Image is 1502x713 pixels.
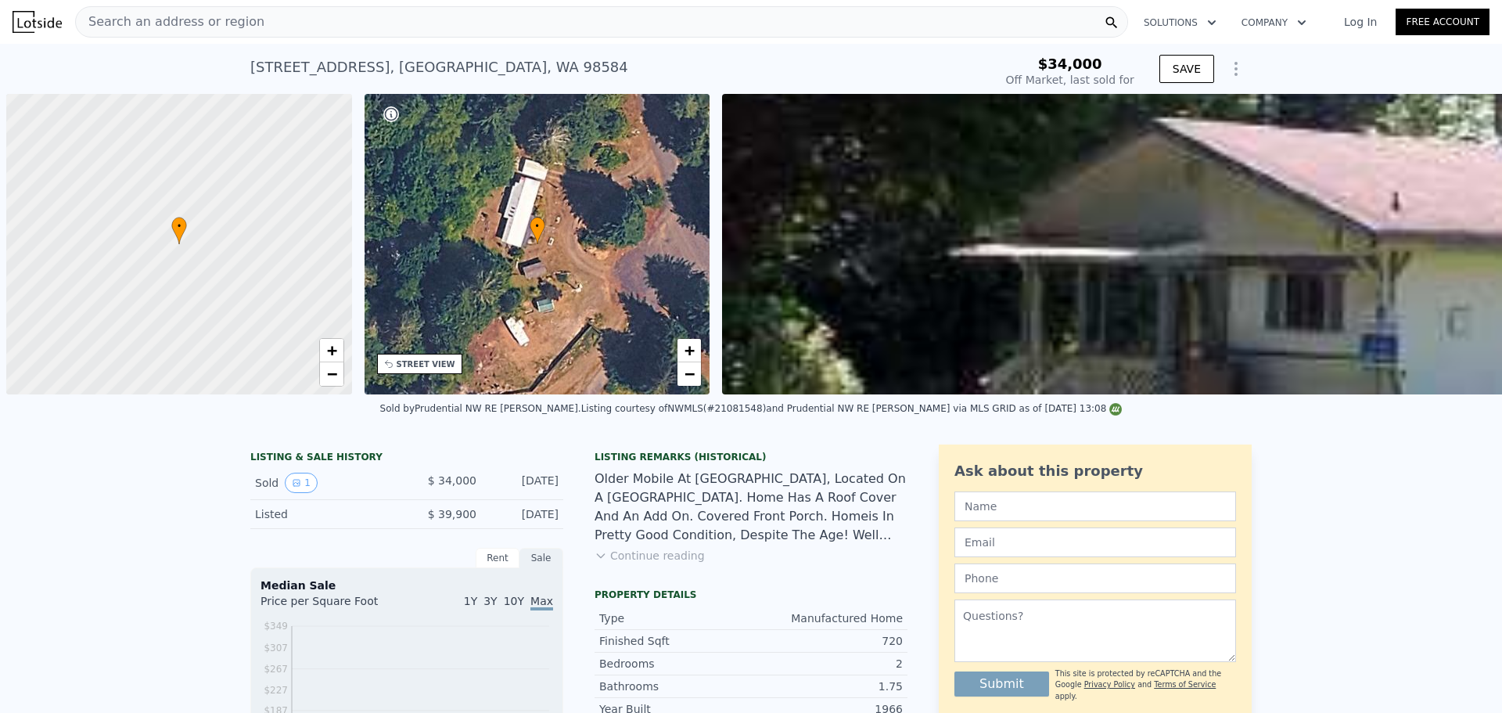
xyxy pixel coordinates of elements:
[1159,55,1214,83] button: SAVE
[1109,403,1122,416] img: NWMLS Logo
[255,506,394,522] div: Listed
[264,664,288,675] tspan: $267
[428,508,476,520] span: $ 39,900
[1154,680,1216,689] a: Terms of Service
[380,403,581,414] div: Sold by Prudential NW RE [PERSON_NAME] .
[595,548,705,564] button: Continue reading
[476,548,519,568] div: Rent
[1006,72,1134,88] div: Off Market, last sold for
[685,364,695,384] span: −
[599,633,751,649] div: Finished Sqft
[76,13,264,31] span: Search an address or region
[751,679,903,694] div: 1.75
[519,548,563,568] div: Sale
[954,564,1236,593] input: Phone
[677,339,701,362] a: Zoom in
[685,340,695,360] span: +
[581,403,1123,414] div: Listing courtesy of NWMLS (#21081548) and Prudential NW RE [PERSON_NAME] via MLS GRID as of [DATE...
[326,340,336,360] span: +
[599,656,751,672] div: Bedrooms
[751,610,903,626] div: Manufactured Home
[1084,680,1135,689] a: Privacy Policy
[1220,53,1252,85] button: Show Options
[250,56,628,78] div: [STREET_ADDRESS] , [GEOGRAPHIC_DATA] , WA 98584
[326,364,336,384] span: −
[595,451,907,463] div: Listing Remarks (Historical)
[171,217,187,244] div: •
[595,470,907,545] div: Older Mobile At [GEOGRAPHIC_DATA], Located On A [GEOGRAPHIC_DATA]. Home Has A Roof Cover And An A...
[751,633,903,649] div: 720
[1131,9,1229,37] button: Solutions
[320,339,343,362] a: Zoom in
[483,595,497,607] span: 3Y
[954,528,1236,557] input: Email
[595,589,907,601] div: Property details
[261,593,407,618] div: Price per Square Foot
[954,492,1236,521] input: Name
[489,506,559,522] div: [DATE]
[677,362,701,386] a: Zoom out
[264,685,288,696] tspan: $227
[255,473,394,493] div: Sold
[1396,9,1489,35] a: Free Account
[261,578,553,593] div: Median Sale
[1055,668,1236,702] div: This site is protected by reCAPTCHA and the Google and apply.
[464,595,477,607] span: 1Y
[530,217,545,244] div: •
[954,460,1236,482] div: Ask about this property
[530,219,545,233] span: •
[1229,9,1319,37] button: Company
[954,672,1049,697] button: Submit
[599,679,751,694] div: Bathrooms
[1325,14,1396,30] a: Log In
[285,473,318,493] button: View historical data
[171,219,187,233] span: •
[504,595,524,607] span: 10Y
[264,621,288,632] tspan: $349
[489,473,559,493] div: [DATE]
[530,595,553,610] span: Max
[397,358,455,370] div: STREET VIEW
[1038,56,1102,72] span: $34,000
[751,656,903,672] div: 2
[264,643,288,654] tspan: $307
[250,451,563,466] div: LISTING & SALE HISTORY
[320,362,343,386] a: Zoom out
[428,474,476,487] span: $ 34,000
[599,610,751,626] div: Type
[13,11,62,33] img: Lotside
